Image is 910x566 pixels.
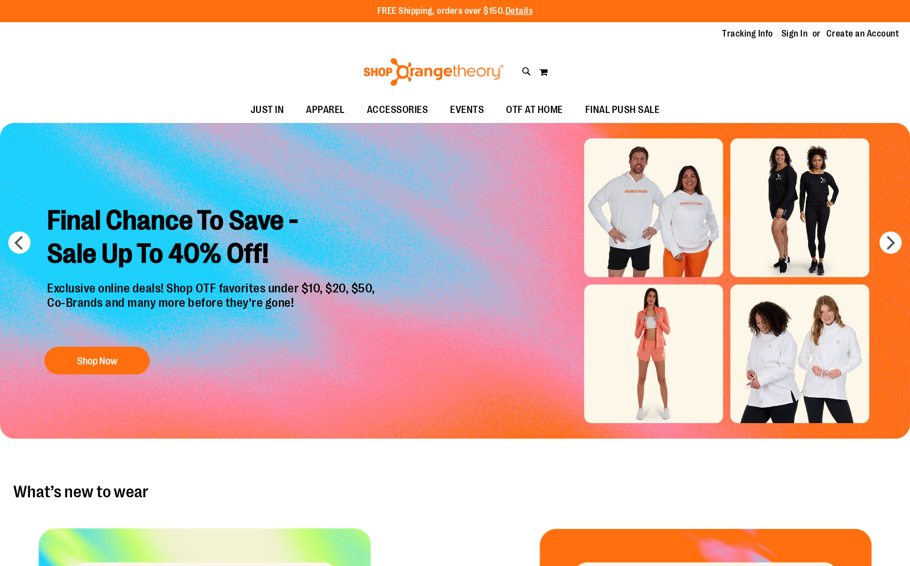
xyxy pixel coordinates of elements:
[13,483,897,501] h2: What’s new to wear
[439,97,495,123] a: EVENTS
[39,281,386,336] p: Exclusive online deals! Shop OTF favorites under $10, $20, $50, Co-Brands and many more before th...
[781,28,808,40] a: Sign In
[495,97,574,123] a: OTF AT HOME
[8,231,30,254] button: prev
[377,5,533,18] p: FREE Shipping, orders over $150.
[39,195,386,281] h2: Final Chance To Save - Sale Up To 40% Off!
[722,28,773,40] a: Tracking Info
[450,97,484,122] span: EVENTS
[880,231,902,254] button: next
[295,97,356,123] a: APPAREL
[250,97,284,122] span: JUST IN
[506,97,563,122] span: OTF AT HOME
[367,97,428,122] span: ACCESSORIES
[585,97,660,122] span: FINAL PUSH SALE
[505,6,533,16] a: Details
[356,97,439,123] a: ACCESSORIES
[306,97,345,122] span: APPAREL
[362,58,505,86] img: Shop Orangetheory
[574,97,671,123] a: FINAL PUSH SALE
[826,28,899,40] a: Create an Account
[239,97,295,123] a: JUST IN
[44,347,150,374] button: Shop Now
[39,195,386,380] a: Final Chance To Save -Sale Up To 40% Off! Exclusive online deals! Shop OTF favorites under $10, $...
